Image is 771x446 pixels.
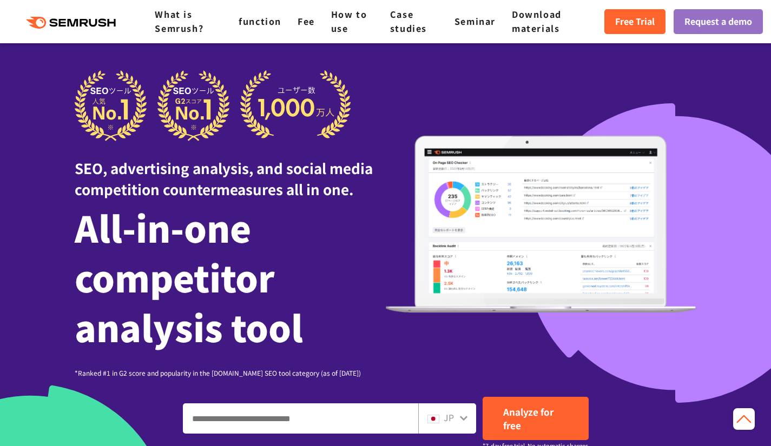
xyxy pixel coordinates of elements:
[444,411,454,424] font: JP
[183,404,418,433] input: Enter a domain, keyword or URL
[75,201,251,253] font: All-in-one
[684,15,752,28] font: Request a demo
[604,9,665,34] a: Free Trial
[239,15,281,28] a: function
[454,15,496,28] a: Seminar
[331,8,367,35] a: How to use
[674,9,763,34] a: Request a demo
[615,15,655,28] font: Free Trial
[298,15,315,28] a: Fee
[75,368,361,377] font: *Ranked #1 in G2 score and popularity in the [DOMAIN_NAME] SEO tool category (as of [DATE])
[75,251,303,352] font: competitor analysis tool
[75,158,373,199] font: SEO, advertising analysis, and social media competition countermeasures all in one.
[155,8,203,35] a: What is Semrush?
[483,397,589,440] a: Analyze for free
[512,8,562,35] a: Download materials
[503,405,553,432] font: Analyze for free
[390,8,427,35] a: Case studies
